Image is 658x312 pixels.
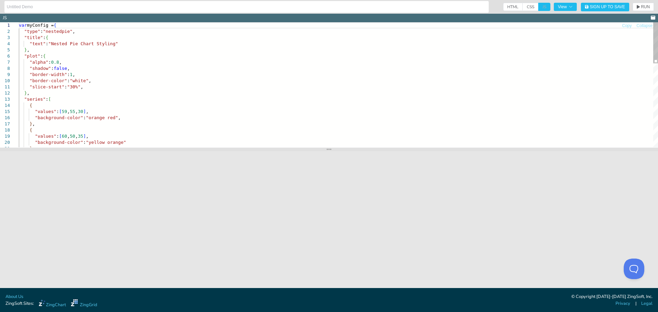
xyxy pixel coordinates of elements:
[40,29,43,34] span: :
[29,146,32,151] span: }
[503,3,550,11] div: checkbox-group
[590,5,625,9] span: Sign Up to Save
[29,103,32,108] span: {
[62,134,67,139] span: 60
[51,66,54,71] span: :
[32,121,35,126] span: ,
[86,115,118,120] span: "orange red"
[558,5,573,9] span: View
[67,78,70,83] span: :
[24,29,40,34] span: "type"
[641,300,653,307] a: Legal
[19,23,27,28] span: var
[35,140,83,145] span: "background-color"
[54,23,57,28] span: {
[616,300,630,307] a: Privacy
[29,84,64,89] span: "slice-start"
[78,109,83,114] span: 30
[46,35,48,40] span: {
[70,78,89,83] span: "white"
[29,78,67,83] span: "border-color"
[35,115,83,120] span: "background-color"
[71,299,97,308] a: ZingGrid
[633,3,654,11] button: RUN
[86,134,89,139] span: ,
[554,3,577,11] button: View
[636,23,653,29] button: Collapse
[641,5,650,9] span: RUN
[5,300,34,307] span: ZingSoft Sites:
[29,60,48,65] span: "alpha"
[75,134,78,139] span: ,
[24,90,27,96] span: }
[27,90,29,96] span: ,
[48,97,51,102] span: [
[635,300,636,307] span: |
[86,140,126,145] span: "yellow orange"
[622,23,632,29] button: Copy
[3,15,7,21] div: JS
[39,299,66,308] a: ZingChart
[83,134,86,139] span: ]
[43,29,72,34] span: "nestedpie"
[70,109,75,114] span: 55
[5,294,23,300] a: About Us
[24,35,43,40] span: "title"
[89,78,92,83] span: ,
[70,134,75,139] span: 50
[59,109,62,114] span: [
[83,109,86,114] span: ]
[622,24,632,28] span: Copy
[27,47,29,52] span: ,
[83,140,86,145] span: :
[43,53,46,59] span: {
[75,109,78,114] span: ,
[636,24,653,28] span: Collapse
[32,146,35,151] span: ,
[59,134,62,139] span: [
[73,72,75,77] span: ,
[67,84,81,89] span: "30%"
[27,23,53,28] span: myConfig =
[81,84,83,89] span: ,
[24,97,46,102] span: "series"
[51,60,59,65] span: 0.8
[43,35,46,40] span: :
[503,3,523,11] span: HTML
[57,109,59,114] span: :
[523,3,538,11] span: CSS
[46,97,48,102] span: :
[538,3,550,11] span: JS
[48,41,118,46] span: "Nested Pie Chart Styling"
[624,259,644,279] iframe: Toggle Customer Support
[67,134,70,139] span: ,
[78,134,83,139] span: 35
[29,66,51,71] span: "shadow"
[29,72,67,77] span: "border-width"
[57,134,59,139] span: :
[62,109,67,114] span: 59
[64,84,67,89] span: :
[29,127,32,133] span: {
[86,109,89,114] span: ,
[73,29,75,34] span: ,
[40,53,43,59] span: :
[70,72,73,77] span: 1
[48,60,51,65] span: :
[67,109,70,114] span: ,
[67,72,70,77] span: :
[7,1,486,12] input: Untitled Demo
[59,60,62,65] span: ,
[581,3,629,11] button: Sign Up to Save
[35,109,57,114] span: "values"
[29,41,46,46] span: "text"
[24,47,27,52] span: }
[571,294,653,300] div: © Copyright [DATE]-[DATE] ZingSoft, Inc.
[29,121,32,126] span: }
[35,134,57,139] span: "values"
[118,115,121,120] span: ,
[54,66,67,71] span: false
[24,53,40,59] span: "plot"
[67,66,70,71] span: ,
[83,115,86,120] span: :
